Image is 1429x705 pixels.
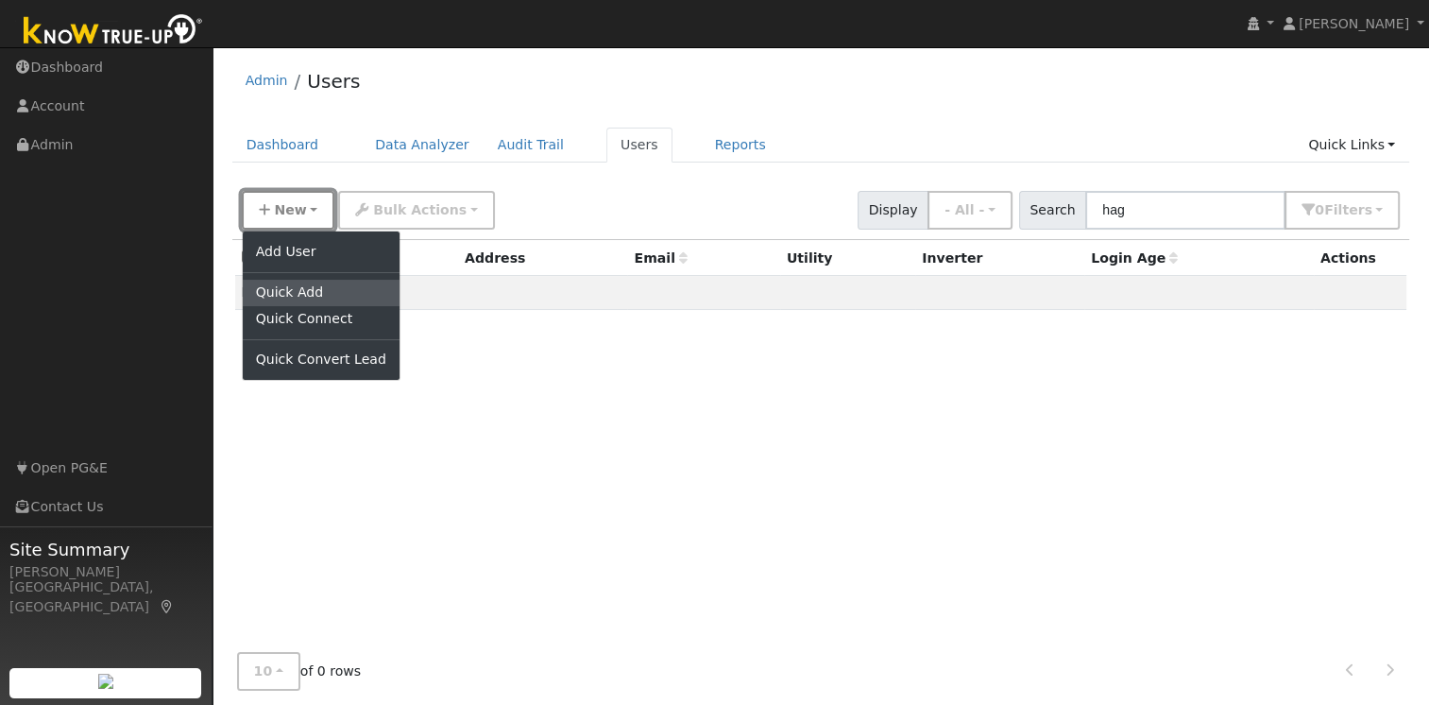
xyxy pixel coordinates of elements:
[606,128,672,163] a: Users
[1294,128,1409,163] a: Quick Links
[9,577,202,617] div: [GEOGRAPHIC_DATA], [GEOGRAPHIC_DATA]
[1320,249,1400,268] div: Actions
[361,128,484,163] a: Data Analyzer
[274,202,306,217] span: New
[858,191,928,230] span: Display
[1299,16,1409,31] span: [PERSON_NAME]
[1364,202,1371,217] span: s
[9,537,202,562] span: Site Summary
[787,249,909,268] div: Utility
[243,238,400,265] a: Add User
[1019,191,1086,230] span: Search
[232,128,333,163] a: Dashboard
[237,652,362,691] span: of 0 rows
[243,280,400,306] a: Quick Add
[465,249,621,268] div: Address
[159,599,176,614] a: Map
[243,347,400,373] a: Quick Convert Lead
[242,191,335,230] button: New
[254,663,273,679] span: 10
[1284,191,1400,230] button: 0Filters
[338,191,494,230] button: Bulk Actions
[14,10,213,53] img: Know True-Up
[373,202,467,217] span: Bulk Actions
[922,249,1078,268] div: Inverter
[634,250,687,266] span: Email
[307,70,360,93] a: Users
[98,674,113,689] img: retrieve
[243,306,400,333] a: Quick Connect
[9,562,202,582] div: [PERSON_NAME]
[1091,250,1178,266] span: Days since last login
[484,128,578,163] a: Audit Trail
[1085,191,1285,230] input: Search
[701,128,780,163] a: Reports
[235,276,1407,310] td: None
[246,73,288,88] a: Admin
[237,652,300,691] button: 10
[1324,202,1372,217] span: Filter
[927,191,1012,230] button: - All -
